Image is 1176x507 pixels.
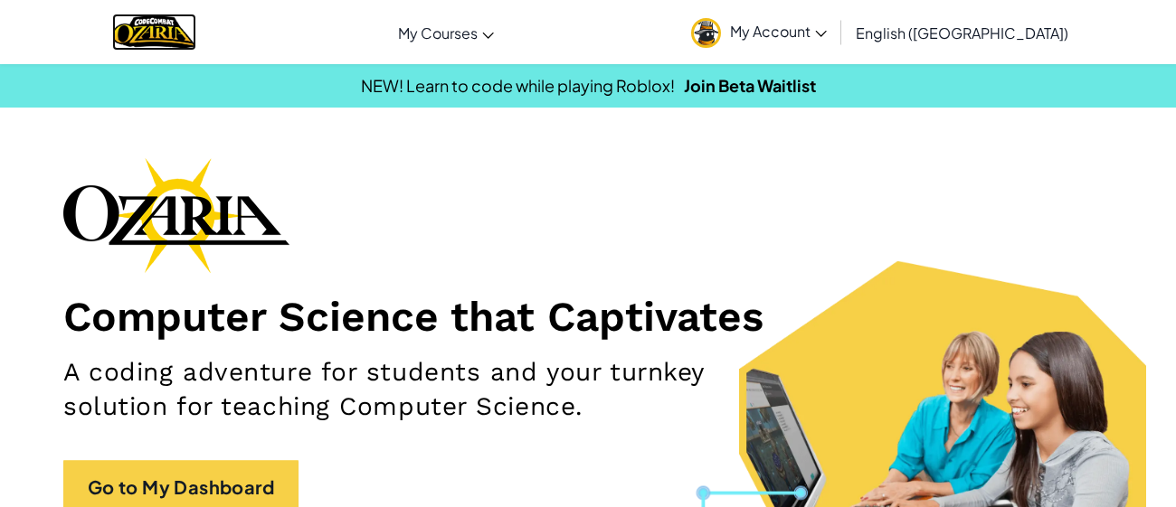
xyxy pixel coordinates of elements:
[682,4,836,61] a: My Account
[63,291,1113,342] h1: Computer Science that Captivates
[684,75,816,96] a: Join Beta Waitlist
[112,14,196,51] a: Ozaria by CodeCombat logo
[856,23,1068,42] span: English ([GEOGRAPHIC_DATA])
[361,75,675,96] span: NEW! Learn to code while playing Roblox!
[63,157,289,273] img: Ozaria branding logo
[847,8,1077,57] a: English ([GEOGRAPHIC_DATA])
[691,18,721,48] img: avatar
[112,14,196,51] img: Home
[398,23,478,42] span: My Courses
[389,8,503,57] a: My Courses
[63,355,766,424] h2: A coding adventure for students and your turnkey solution for teaching Computer Science.
[730,22,827,41] span: My Account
